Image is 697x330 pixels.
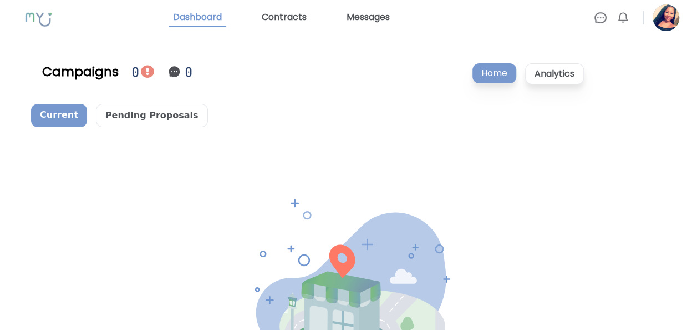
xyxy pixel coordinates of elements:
div: 0 [132,62,141,82]
img: Bell [616,11,629,24]
p: Pending Proposals [96,104,208,127]
p: Home [472,63,516,83]
div: 0 [185,62,194,82]
p: Current [31,104,87,127]
img: Notification [141,65,154,78]
p: Analytics [525,63,584,84]
a: Dashboard [169,8,226,27]
a: Messages [342,8,394,27]
img: Profile [653,4,679,31]
img: Notification [167,65,181,78]
a: Contracts [257,8,311,27]
img: Chat [594,11,607,24]
div: Campaigns [42,63,119,81]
